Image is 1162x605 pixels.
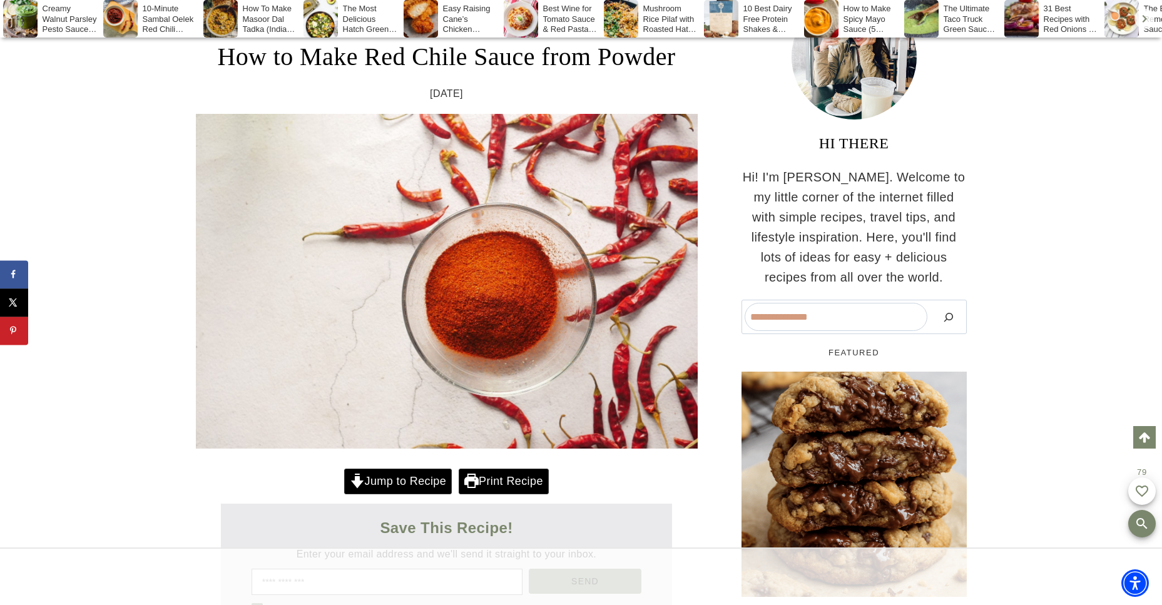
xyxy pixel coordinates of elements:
[1133,426,1156,449] a: Scroll to top
[344,469,452,494] a: Jump to Recipe
[196,38,698,76] h1: How to Make Red Chile Sauce from Powder
[742,347,967,359] h5: FEATURED
[459,469,549,494] a: Print Recipe
[430,86,463,102] time: [DATE]
[1121,569,1149,597] div: Accessibility Menu
[742,132,967,155] h3: HI THERE
[196,114,698,449] img: dried chiles with chile powder in a bowl
[742,372,967,597] a: Read More Levain Chocolate Chip Cookies (Copycat Recipe)
[742,167,967,287] p: Hi! I'm [PERSON_NAME]. Welcome to my little corner of the internet filled with simple recipes, tr...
